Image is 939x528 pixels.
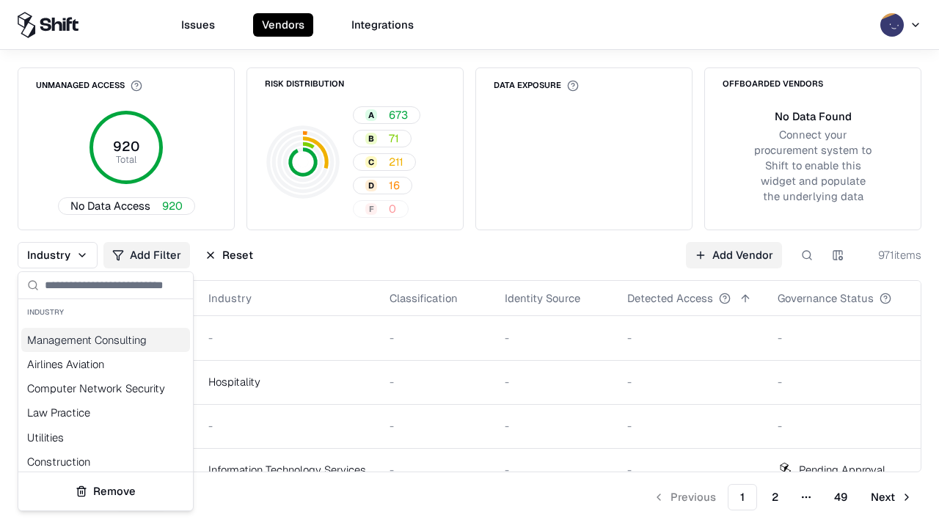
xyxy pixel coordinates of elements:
[24,478,187,505] button: Remove
[21,450,190,474] div: Construction
[18,325,193,472] div: Suggestions
[18,299,193,325] div: Industry
[21,425,190,450] div: Utilities
[21,328,190,352] div: Management Consulting
[21,400,190,425] div: Law Practice
[21,352,190,376] div: Airlines Aviation
[21,376,190,400] div: Computer Network Security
